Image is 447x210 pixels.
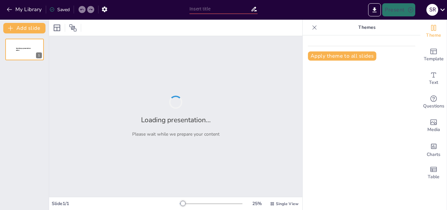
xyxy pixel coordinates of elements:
span: Position [69,24,77,32]
div: 1 [5,39,44,60]
button: My Library [5,4,45,15]
p: Themes [320,20,414,35]
span: Template [424,55,444,63]
div: Layout [52,23,62,33]
div: Get real-time input from your audience [420,90,447,114]
div: Add a table [420,161,447,185]
button: Present [382,3,415,16]
span: Table [428,173,439,181]
div: Add charts and graphs [420,138,447,161]
div: 1 [36,52,42,58]
div: Add text boxes [420,67,447,90]
div: Add images, graphics, shapes or video [420,114,447,138]
span: Questions [423,103,444,110]
div: Slide 1 / 1 [52,200,180,207]
button: Export to PowerPoint [368,3,381,16]
div: Add ready made slides [420,43,447,67]
span: Media [427,126,440,133]
span: Text [429,79,438,86]
span: Single View [276,201,298,206]
span: Sendsteps presentation editor [16,48,31,51]
div: Change the overall theme [420,20,447,43]
button: Add slide [3,23,45,33]
p: Please wait while we prepare your content [132,131,220,137]
div: 25 % [249,200,265,207]
div: S R [426,4,438,16]
span: Theme [426,32,441,39]
div: Saved [49,7,70,13]
h2: Loading presentation... [141,115,211,124]
button: S R [426,3,438,16]
button: Apply theme to all slides [308,51,376,61]
span: Charts [427,151,440,158]
input: Insert title [189,4,251,14]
